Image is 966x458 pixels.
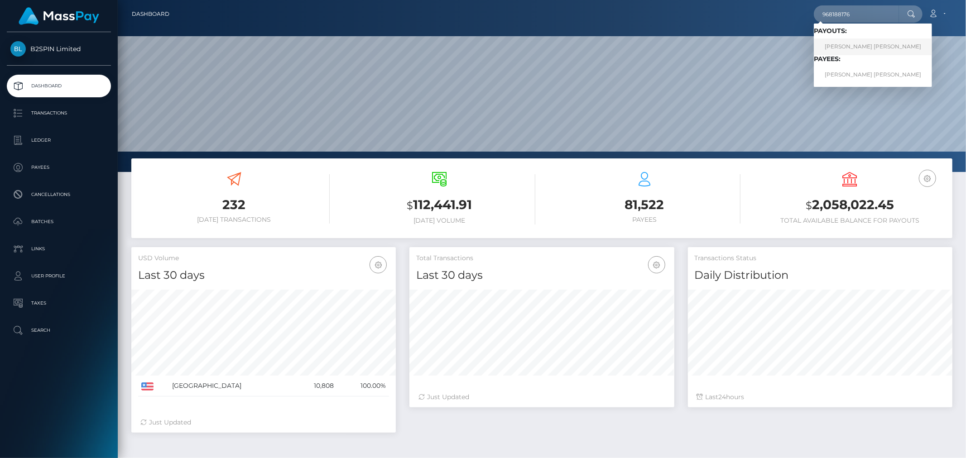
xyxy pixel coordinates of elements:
td: [GEOGRAPHIC_DATA] [169,376,294,396]
h4: Last 30 days [416,267,667,283]
h6: [DATE] Volume [343,217,535,224]
a: Ledger [7,129,111,152]
a: [PERSON_NAME] [PERSON_NAME] [814,38,932,55]
p: Payees [10,161,107,174]
h3: 112,441.91 [343,196,535,215]
p: Transactions [10,106,107,120]
a: Dashboard [132,5,169,24]
a: [PERSON_NAME] [PERSON_NAME] [814,67,932,83]
p: Batches [10,215,107,229]
h6: [DATE] Transactions [138,216,330,224]
a: Batches [7,210,111,233]
img: B2SPIN Limited [10,41,26,57]
div: Just Updated [140,418,387,427]
img: MassPay Logo [19,7,99,25]
p: User Profile [10,269,107,283]
h4: Daily Distribution [695,267,946,283]
h3: 2,058,022.45 [754,196,946,215]
a: User Profile [7,265,111,287]
div: Last hours [697,392,943,402]
h5: Total Transactions [416,254,667,263]
h5: USD Volume [138,254,389,263]
h6: Total Available Balance for Payouts [754,217,946,224]
h3: 81,522 [549,196,740,214]
p: Dashboard [10,79,107,93]
input: Search... [814,5,899,23]
h6: Payees [549,216,740,224]
a: Dashboard [7,75,111,97]
p: Cancellations [10,188,107,201]
h3: 232 [138,196,330,214]
h5: Transactions Status [695,254,946,263]
span: B2SPIN Limited [7,45,111,53]
h6: Payees: [814,55,932,63]
img: US.png [141,382,154,391]
a: Transactions [7,102,111,124]
p: Links [10,242,107,256]
span: 24 [719,393,726,401]
h6: Payouts: [814,27,932,35]
div: Just Updated [418,392,665,402]
a: Taxes [7,292,111,315]
a: Links [7,238,111,260]
small: $ [806,199,812,212]
small: $ [407,199,413,212]
p: Taxes [10,296,107,310]
p: Search [10,324,107,337]
td: 10,808 [293,376,337,396]
a: Payees [7,156,111,179]
a: Cancellations [7,183,111,206]
td: 100.00% [337,376,389,396]
h4: Last 30 days [138,267,389,283]
a: Search [7,319,111,342]
p: Ledger [10,134,107,147]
